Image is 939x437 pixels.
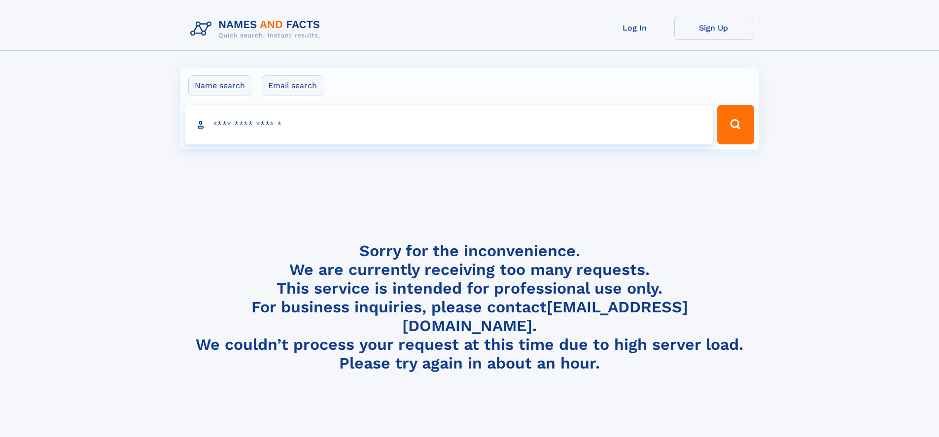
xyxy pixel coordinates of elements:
[188,75,251,96] label: Name search
[262,75,323,96] label: Email search
[674,16,753,40] a: Sign Up
[186,241,753,373] h4: Sorry for the inconvenience. We are currently receiving too many requests. This service is intend...
[595,16,674,40] a: Log In
[402,298,688,335] a: [EMAIL_ADDRESS][DOMAIN_NAME]
[717,105,754,144] button: Search Button
[185,105,713,144] input: search input
[186,16,328,42] img: Logo Names and Facts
